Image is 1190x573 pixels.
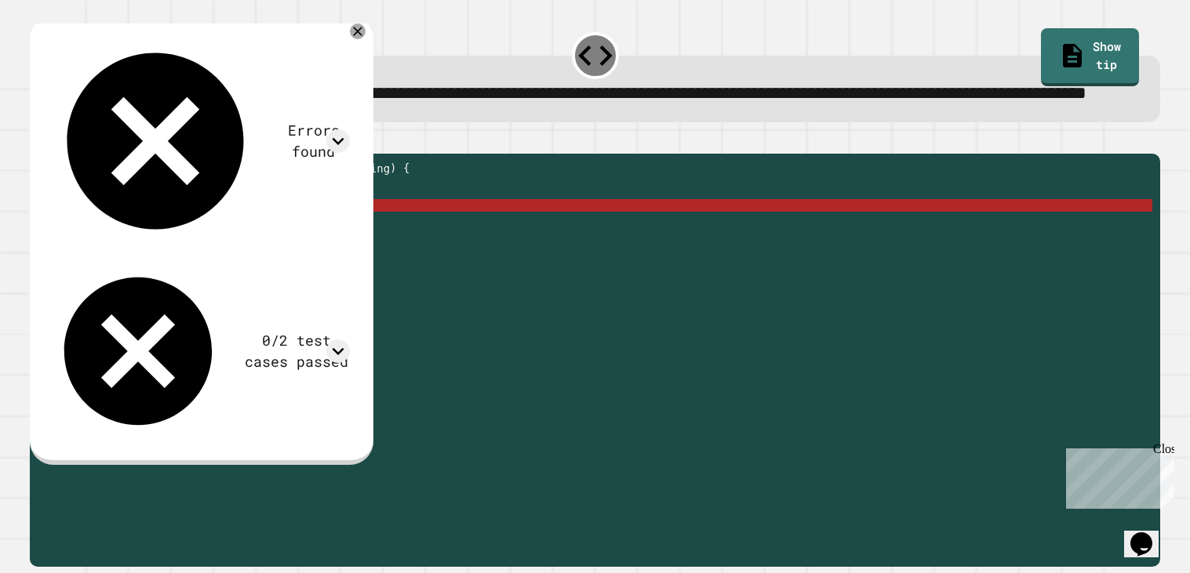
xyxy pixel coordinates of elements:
[1060,442,1174,509] iframe: chat widget
[243,330,351,373] div: 0/2 test cases passed
[277,120,350,163] div: Errors found
[1124,510,1174,557] iframe: chat widget
[6,6,108,100] div: Chat with us now!Close
[1041,28,1139,86] a: Show tip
